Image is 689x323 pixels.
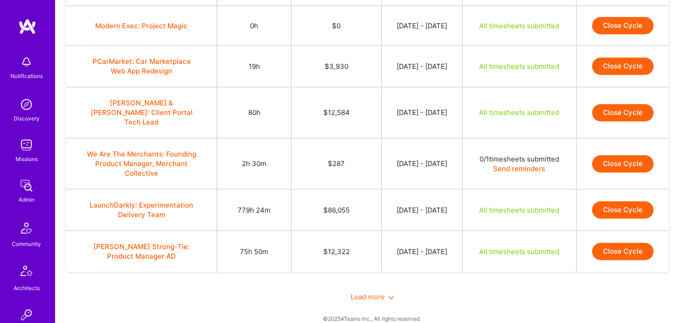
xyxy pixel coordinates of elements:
div: Notifications [10,71,43,81]
td: $287 [291,138,382,189]
button: Close Cycle [592,155,653,172]
td: $12,584 [291,87,382,138]
div: Community [12,239,41,249]
div: All timesheets submitted [474,247,565,256]
td: 80h [217,87,291,138]
button: Send reminders [493,164,545,173]
div: 0 / 1 timesheets submitted [474,154,565,164]
button: Close Cycle [592,201,653,219]
img: logo [18,18,36,35]
img: Architects [15,261,37,283]
td: $12,322 [291,231,382,272]
td: [DATE] - [DATE] [381,189,462,231]
button: Modern Exec: Project Magic [95,21,188,31]
td: 0h [217,6,291,46]
button: Close Cycle [592,17,653,34]
img: discovery [17,95,36,114]
img: Community [15,217,37,239]
td: [DATE] - [DATE] [381,87,462,138]
button: Close Cycle [592,57,653,75]
td: 779h 24m [217,189,291,231]
button: PCarMarket: Car Marketplace Web App Redesign [85,57,199,76]
div: Architects [14,283,40,293]
div: Discovery [14,114,40,123]
button: LaunchDarkly: Experimentation Delivery Team [85,200,199,219]
img: bell [17,53,36,71]
div: Admin [19,195,35,204]
td: 2h 30m [217,138,291,189]
img: admin teamwork [17,177,36,195]
td: $86,055 [291,189,382,231]
div: All timesheets submitted [474,62,565,71]
button: [PERSON_NAME] & [PERSON_NAME]: Client Portal Tech Lead [85,98,199,127]
td: [DATE] - [DATE] [381,138,462,189]
i: icon ArrowDown [388,295,394,300]
img: teamwork [17,136,36,154]
span: Load more [351,292,394,301]
button: We Are The Merchants: Founding Product Manager, Merchant Collective [85,149,199,178]
div: All timesheets submitted [474,205,565,215]
button: Close Cycle [592,104,653,121]
td: 75h 50m [217,231,291,272]
td: $3,930 [291,46,382,87]
button: Close Cycle [592,243,653,260]
button: [PERSON_NAME] Strong-Tie: Product Manager AD [85,242,199,261]
td: [DATE] - [DATE] [381,231,462,272]
td: [DATE] - [DATE] [381,46,462,87]
div: All timesheets submitted [474,108,565,117]
td: 19h [217,46,291,87]
div: All timesheets submitted [474,21,565,31]
div: Missions [15,154,38,164]
td: [DATE] - [DATE] [381,6,462,46]
td: $0 [291,6,382,46]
